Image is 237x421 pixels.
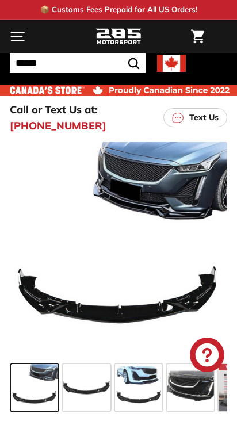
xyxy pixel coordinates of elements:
[185,20,210,53] a: Cart
[10,118,106,133] a: [PHONE_NUMBER]
[186,338,228,375] inbox-online-store-chat: Shopify online store chat
[10,53,146,73] input: Search
[95,27,142,47] img: Logo_285_Motorsport_areodynamics_components
[40,4,197,16] p: 📦 Customs Fees Prepaid for All US Orders!
[10,102,98,117] p: Call or Text Us at:
[189,112,219,124] p: Text Us
[163,108,227,127] a: Text Us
